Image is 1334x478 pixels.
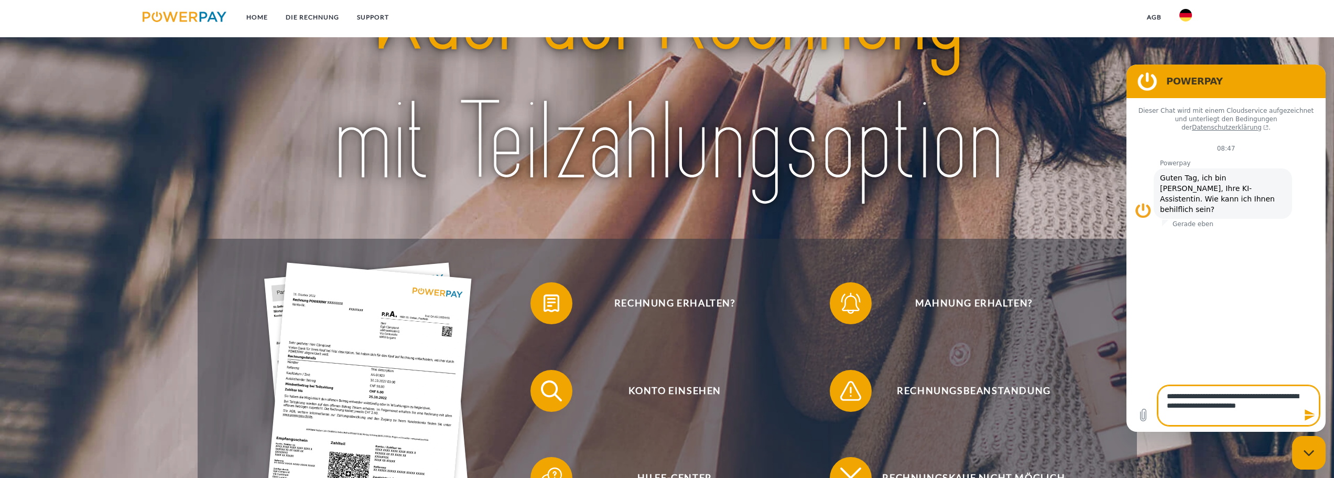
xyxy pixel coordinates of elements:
[546,370,803,412] span: Konto einsehen
[1126,65,1326,432] iframe: Messaging-Fenster
[546,282,803,324] span: Rechnung erhalten?
[838,378,864,404] img: qb_warning.svg
[538,290,565,316] img: qb_bill.svg
[1179,9,1192,22] img: de
[838,290,864,316] img: qb_bell.svg
[530,282,803,324] button: Rechnung erhalten?
[143,12,227,22] img: logo-powerpay.svg
[538,378,565,404] img: qb_search.svg
[530,370,803,412] button: Konto einsehen
[845,370,1102,412] span: Rechnungsbeanstandung
[830,370,1102,412] button: Rechnungsbeanstandung
[1292,436,1326,470] iframe: Schaltfläche zum Öffnen des Messaging-Fensters; Konversation läuft
[237,8,277,27] a: Home
[1138,8,1170,27] a: agb
[348,8,398,27] a: SUPPORT
[830,282,1102,324] button: Mahnung erhalten?
[845,282,1102,324] span: Mahnung erhalten?
[277,8,348,27] a: DIE RECHNUNG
